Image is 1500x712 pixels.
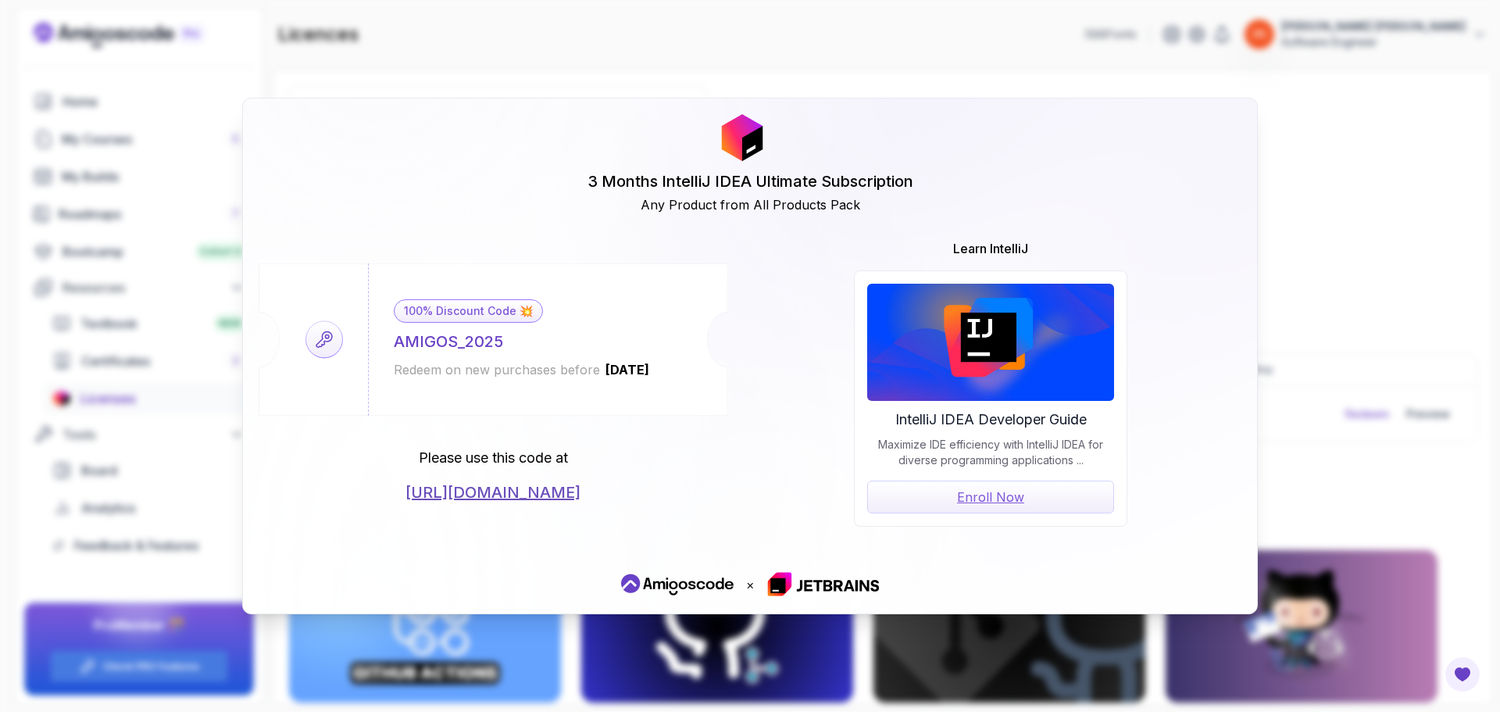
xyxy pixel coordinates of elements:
[405,481,580,503] a: [URL][DOMAIN_NAME]
[854,239,1127,258] h1: Learn IntelliJ
[394,331,503,352] div: AMIGOS_2025
[641,195,860,214] h2: Any Product from All Products Pack
[394,360,651,379] div: Redeem on new purchases before
[867,481,1114,513] a: Enroll Now
[867,409,1114,431] h2: IntelliJ IDEA Developer Guide
[604,362,651,377] span: [DATE]
[867,437,1114,468] p: Maximize IDE efficiency with IntelliJ IDEA for diverse programming applications ...
[746,575,755,594] p: ×
[419,447,568,469] p: Please use this code at
[867,284,1114,401] img: JetBrains Logo
[394,299,543,323] div: 100% Discount Code 💥
[587,170,913,192] h1: 3 Months IntelliJ IDEA Ultimate Subscription
[1444,656,1481,693] button: Open Feedback Button
[719,114,766,161] img: JetBrains Logo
